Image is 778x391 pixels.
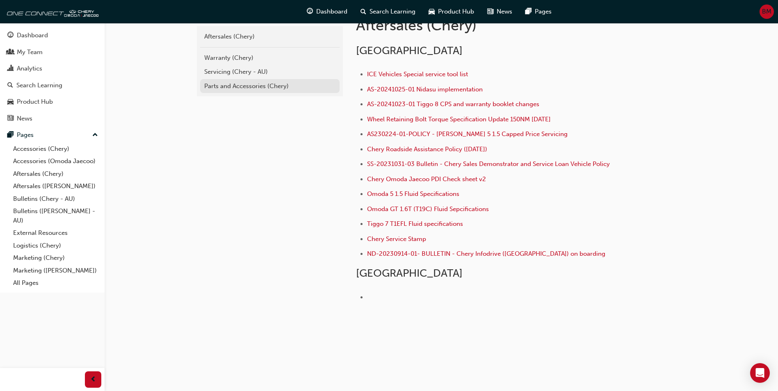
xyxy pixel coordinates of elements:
[92,130,98,141] span: up-icon
[7,49,14,56] span: people-icon
[481,3,519,20] a: news-iconNews
[204,82,335,91] div: Parts and Accessories (Chery)
[370,7,415,16] span: Search Learning
[10,252,101,264] a: Marketing (Chery)
[367,220,463,227] a: Tiggo 7 T1EFL Fluid specifications
[17,31,48,40] div: Dashboard
[356,16,625,34] h1: Aftersales (Chery)
[367,145,487,153] a: Chery Roadside Assistance Policy ([DATE])
[17,114,32,123] div: News
[10,193,101,205] a: Bulletins (Chery - AU)
[367,160,610,168] a: SS-20231031-03 Bulletin - Chery Sales Demonstrator and Service Loan Vehicle Policy
[3,94,101,109] a: Product Hub
[367,100,539,108] a: AS-20241023-01 Tiggo 8 CPS and warranty booklet changes
[519,3,558,20] a: pages-iconPages
[204,67,335,77] div: Servicing (Chery - AU)
[10,264,101,277] a: Marketing ([PERSON_NAME])
[7,98,14,106] span: car-icon
[356,267,463,280] span: [GEOGRAPHIC_DATA]
[367,205,489,213] a: Omoda GT 1.6T (T19C) Fluid Sepcifications
[367,70,468,78] a: ICE Vehicles Special service tool list
[204,32,335,41] div: Aftersales (Chery)
[204,53,335,63] div: Warranty (Chery)
[367,175,486,183] a: Chery Omoda Jaecoo PDI Check sheet v2
[3,111,101,126] a: News
[10,180,101,193] a: Aftersales ([PERSON_NAME])
[17,130,34,140] div: Pages
[438,7,474,16] span: Product Hub
[10,227,101,239] a: External Resources
[3,61,101,76] a: Analytics
[367,190,459,198] a: Omoda 5 1.5 Fluid Specifications
[367,235,426,243] a: Chery Service Stamp
[17,97,53,107] div: Product Hub
[7,132,14,139] span: pages-icon
[367,86,483,93] a: AS-20241025-01 Nidasu implementation
[7,115,14,123] span: news-icon
[10,155,101,168] a: Accessories (Omoda Jaecoo)
[367,116,551,123] a: Wheel Retaining Bolt Torque Specification Update 150NM [DATE]
[535,7,552,16] span: Pages
[760,5,774,19] button: BM
[360,7,366,17] span: search-icon
[356,44,463,57] span: [GEOGRAPHIC_DATA]
[367,130,568,138] a: AS230224-01-POLICY - [PERSON_NAME] 5 1.5 Capped Price Servicing
[200,30,340,44] a: Aftersales (Chery)
[10,143,101,155] a: Accessories (Chery)
[429,7,435,17] span: car-icon
[3,26,101,127] button: DashboardMy TeamAnalyticsSearch LearningProduct HubNews
[497,7,512,16] span: News
[367,250,605,257] a: ND-20230914-01- BULLETIN - Chery Infodrive ([GEOGRAPHIC_DATA]) on boarding
[3,127,101,143] button: Pages
[17,64,42,73] div: Analytics
[90,375,96,385] span: prev-icon
[300,3,354,20] a: guage-iconDashboard
[7,65,14,73] span: chart-icon
[200,65,340,79] a: Servicing (Chery - AU)
[3,78,101,93] a: Search Learning
[200,79,340,93] a: Parts and Accessories (Chery)
[316,7,347,16] span: Dashboard
[354,3,422,20] a: search-iconSearch Learning
[10,205,101,227] a: Bulletins ([PERSON_NAME] - AU)
[3,28,101,43] a: Dashboard
[525,7,532,17] span: pages-icon
[7,32,14,39] span: guage-icon
[750,363,770,383] div: Open Intercom Messenger
[307,7,313,17] span: guage-icon
[422,3,481,20] a: car-iconProduct Hub
[487,7,493,17] span: news-icon
[10,168,101,180] a: Aftersales (Chery)
[4,3,98,20] img: oneconnect
[10,277,101,289] a: All Pages
[16,81,62,90] div: Search Learning
[762,7,771,16] span: BM
[7,82,13,89] span: search-icon
[17,48,43,57] div: My Team
[3,45,101,60] a: My Team
[200,51,340,65] a: Warranty (Chery)
[10,239,101,252] a: Logistics (Chery)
